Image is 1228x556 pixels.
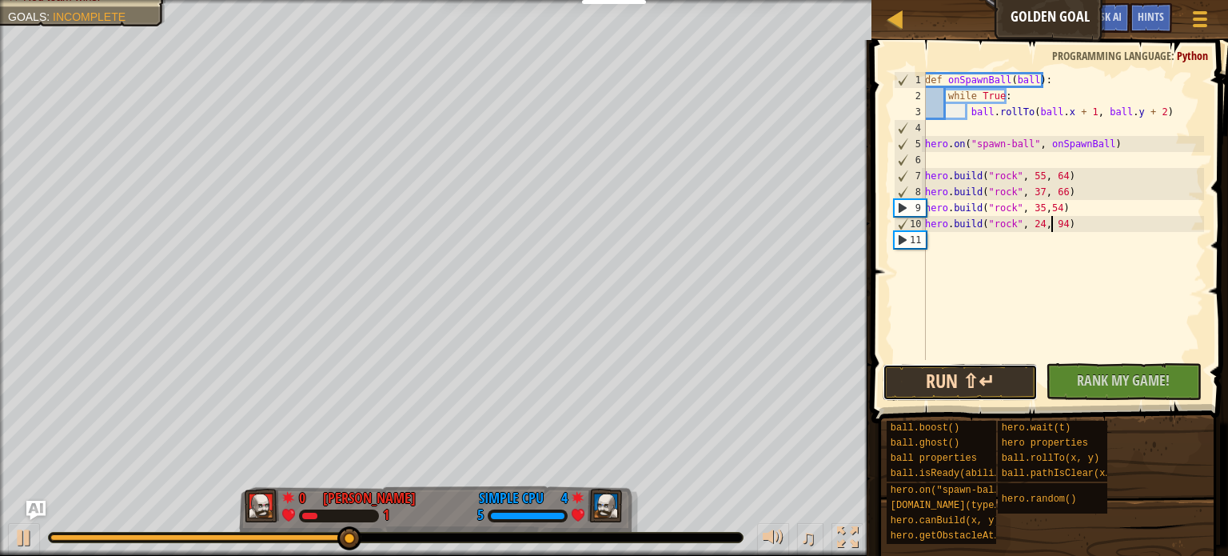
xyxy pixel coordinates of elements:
div: 11 [895,232,926,248]
div: Simple CPU [479,488,544,509]
span: ♫ [800,526,816,550]
div: 9 [895,200,926,216]
span: ball.isReady(ability) [891,468,1011,479]
div: 1 [383,509,389,523]
span: Rank My Game! [1077,370,1170,390]
div: 5 [477,509,484,523]
div: 2 [894,88,926,104]
span: ball.pathIsClear(x, y) [1002,468,1128,479]
button: Show game menu [1180,3,1220,41]
span: ball.ghost() [891,438,959,449]
span: Incomplete [53,10,126,23]
div: 0 [299,488,315,502]
div: 4 [552,488,568,502]
span: hero.canBuild(x, y) [891,515,1000,526]
div: [PERSON_NAME] [323,488,416,509]
span: : [46,10,53,23]
button: Toggle fullscreen [831,523,863,556]
span: ball properties [891,453,977,464]
div: 4 [895,120,926,136]
button: ♫ [797,523,824,556]
span: hero.wait(t) [1002,422,1071,434]
button: Run ⇧↵ [883,364,1039,401]
div: 7 [895,168,926,184]
span: Goals [8,10,46,23]
span: : [1171,48,1177,63]
div: 8 [895,184,926,200]
div: 1 [895,72,926,88]
div: 5 [895,136,926,152]
span: Python [1177,48,1208,63]
span: hero.getObstacleAt(x, y) [891,530,1029,542]
span: Programming language [1052,48,1171,63]
span: Hints [1138,9,1164,24]
img: thang_avatar_frame.png [588,489,623,522]
span: ball.rollTo(x, y) [1002,453,1099,464]
div: 3 [894,104,926,120]
span: [DOMAIN_NAME](type, x, y) [891,500,1035,511]
span: ball.boost() [891,422,959,434]
div: 10 [895,216,926,232]
span: hero.on("spawn-ball", f) [891,485,1029,496]
div: 6 [895,152,926,168]
img: thang_avatar_frame.png [245,489,280,522]
button: Ask AI [26,501,46,520]
button: Ctrl + P: Play [8,523,40,556]
span: hero.random() [1002,494,1077,505]
span: Ask AI [1094,9,1122,24]
span: hero properties [1002,438,1088,449]
button: Rank My Game! [1046,363,1202,400]
button: Ask AI [1086,3,1130,33]
button: Adjust volume [757,523,789,556]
